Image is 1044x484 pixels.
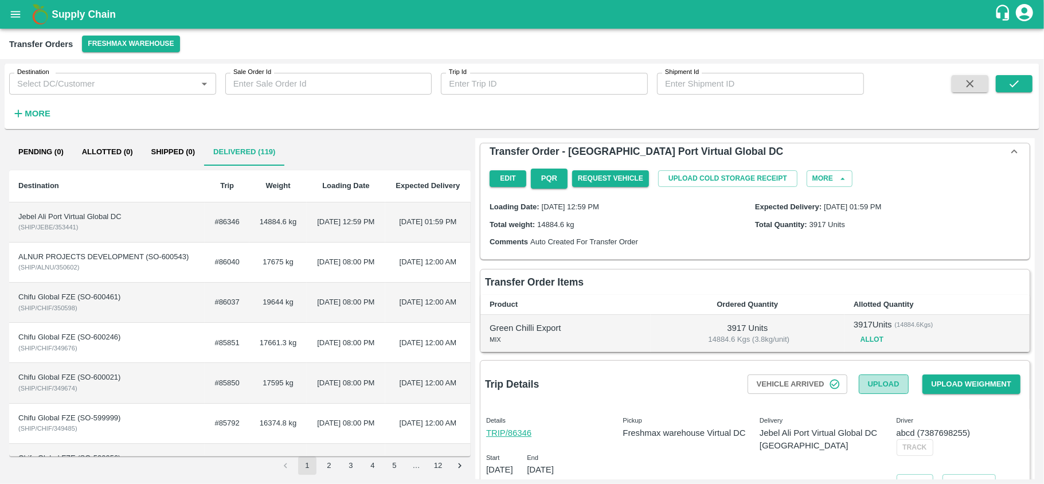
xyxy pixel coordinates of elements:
p: [DATE] [527,463,558,476]
td: [DATE] 08:00 PM [307,363,385,403]
button: Request Vehicle [572,170,649,187]
input: Select DC/Customer [13,76,194,91]
button: Upload Cold Storage Receipt [658,170,797,187]
button: Shipped (0) [142,138,205,166]
td: [DATE] 08:00 PM [307,283,385,323]
button: Go to page 3 [342,456,360,475]
div: Chifu Global FZE (SO-600246) [18,332,195,343]
div: Chifu Global FZE (SO-599999) [18,413,195,424]
div: Chifu Global FZE (SO-599956) [18,453,195,464]
span: ( SHIP/CHIF/349676 ) [18,345,77,352]
nav: pagination navigation [275,456,471,475]
button: PQR [531,169,568,189]
img: logo [29,3,52,26]
td: [DATE] 12:00 AM [385,444,471,484]
b: Ordered Quantity [717,300,778,309]
td: 19644 kg [249,283,307,323]
td: [DATE] 08:00 PM [307,243,385,283]
button: Allotted (0) [73,138,142,166]
td: 17661.3 kg [249,323,307,363]
span: 3917 Units [810,220,845,229]
strong: More [25,109,50,118]
td: [DATE] 08:00 PM [307,323,385,363]
td: [DATE] 12:00 AM [385,243,471,283]
b: Product [490,300,518,309]
span: [DATE] 12:59 PM [542,202,599,211]
div: account of current user [1014,2,1035,26]
input: Enter Trip ID [441,73,648,95]
span: ( SHIP/CHIF/350598 ) [18,305,77,311]
p: Freshmax warehouse Virtual DC [623,427,750,439]
span: Driver [897,417,914,424]
span: 14884.6 Kgs (3.8kg/unit) [663,334,835,345]
label: Loading Date: [490,202,539,211]
td: 15017.6 kg [249,444,307,484]
label: Comments [490,237,528,246]
td: #85851 [205,323,249,363]
span: ( SHIP/CHIF/349674 ) [18,385,77,392]
b: Destination [18,181,59,190]
td: 16374.8 kg [249,404,307,444]
td: [DATE] 12:00 AM [385,404,471,444]
span: Pickup [623,417,642,424]
td: #86346 [205,202,249,243]
button: Go to page 5 [385,456,404,475]
p: Green Chilli Export [490,322,642,334]
span: ( SHIP/CHIF/349485 ) [18,425,77,432]
label: Sale Order Id [233,68,271,77]
div: ALNUR PROJECTS DEVELOPMENT (SO-600543) [18,252,195,263]
a: Supply Chain [52,6,994,22]
h6: Trip Details [485,376,539,392]
h6: Transfer Order Items [485,274,584,290]
p: 3917 Units [660,322,835,334]
div: Chifu Global FZE (SO-600021) [18,372,195,383]
button: Go to next page [451,456,469,475]
td: #86040 [205,243,249,283]
button: Open [197,76,212,91]
input: Enter Sale Order Id [225,73,432,95]
label: Total Quantity: [755,220,807,229]
label: Destination [17,68,49,77]
span: MIX [490,336,501,343]
button: Go to page 4 [363,456,382,475]
p: [DATE] [486,463,518,476]
td: [DATE] 12:00 AM [385,283,471,323]
label: Total weight: [490,220,535,229]
td: [DATE] 12:59 PM [307,202,385,243]
button: Delivered (119) [204,138,284,166]
span: ( SHIP/JEBE/353441 ) [18,224,79,231]
b: Weight [266,181,291,190]
span: Auto Created For Transfer Order [530,237,638,246]
b: Expected Delivery [396,181,460,190]
td: #85466 [205,444,249,484]
button: Upload Weighment [922,374,1020,395]
button: open drawer [2,1,29,28]
button: Go to page 2 [320,456,338,475]
span: 14884.6 kg [537,220,574,229]
a: TRIP/86346 [486,428,531,438]
label: Expected Delivery: [755,202,822,211]
button: Vehicle Arrived [748,374,847,395]
button: Select DC [82,36,179,52]
td: [DATE] 09:00 PM [307,444,385,484]
button: Upload [859,374,909,395]
span: [DATE] 01:59 PM [824,202,881,211]
button: Go to page 12 [429,456,447,475]
td: [DATE] 12:00 AM [385,323,471,363]
b: Loading Date [322,181,369,190]
td: 17675 kg [249,243,307,283]
h6: Transfer Order - [GEOGRAPHIC_DATA] Port Virtual Global DC [490,143,783,159]
p: abcd (7387698255) [897,427,1024,439]
td: 14884.6 kg [249,202,307,243]
button: More [807,170,853,187]
b: Allotted Quantity [854,300,914,309]
div: Transfer Orders [9,37,73,52]
td: [DATE] 08:00 PM [307,404,385,444]
p: 3917 Units [854,318,892,331]
label: Trip Id [449,68,467,77]
button: More [9,104,53,123]
b: Supply Chain [52,9,116,20]
button: Allot [854,331,890,348]
button: Pending (0) [9,138,73,166]
td: #85792 [205,404,249,444]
